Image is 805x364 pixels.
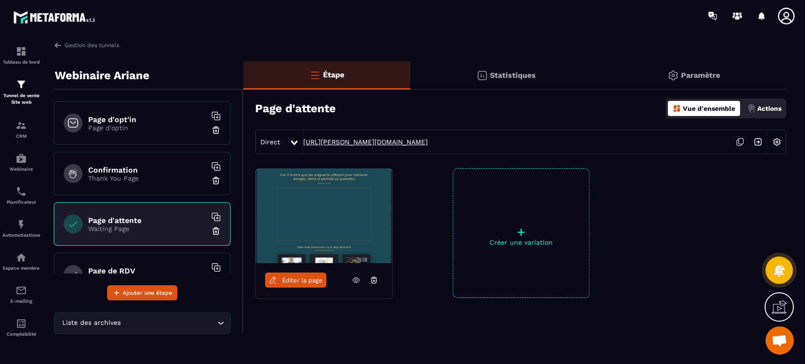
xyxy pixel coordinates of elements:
[476,70,488,81] img: stats.20deebd0.svg
[2,39,40,72] a: formationformationTableau de bord
[16,153,27,164] img: automations
[282,277,323,284] span: Éditer la page
[2,212,40,245] a: automationsautomationsAutomatisations
[123,288,172,298] span: Ajouter une étape
[55,66,149,85] p: Webinaire Ariane
[757,105,781,112] p: Actions
[490,71,536,80] p: Statistiques
[88,225,206,232] p: Waiting Page
[16,186,27,197] img: scheduler
[2,166,40,172] p: Webinaire
[260,138,280,146] span: Direct
[88,165,206,174] h6: Confirmation
[2,59,40,65] p: Tableau de bord
[681,71,720,80] p: Paramètre
[60,318,123,328] span: Liste des archives
[2,113,40,146] a: formationformationCRM
[2,92,40,106] p: Tunnel de vente Site web
[303,138,428,146] a: [URL][PERSON_NAME][DOMAIN_NAME]
[13,8,98,26] img: logo
[2,232,40,238] p: Automatisations
[2,298,40,304] p: E-mailing
[88,115,206,124] h6: Page d'opt'in
[2,311,40,344] a: accountantaccountantComptabilité
[2,146,40,179] a: automationsautomationsWebinaire
[211,226,221,236] img: trash
[453,225,589,239] p: +
[256,169,392,263] img: image
[323,70,344,79] p: Étape
[107,285,177,300] button: Ajouter une étape
[768,133,786,151] img: setting-w.858f3a88.svg
[123,318,215,328] input: Search for option
[747,104,755,113] img: actions.d6e523a2.png
[2,278,40,311] a: emailemailE-mailing
[16,252,27,263] img: automations
[2,265,40,271] p: Espace membre
[2,72,40,113] a: formationformationTunnel de vente Site web
[765,326,794,355] div: Ouvrir le chat
[88,216,206,225] h6: Page d'attente
[88,124,206,132] p: Page d'optin
[265,273,326,288] a: Éditer la page
[54,41,119,50] a: Gestion des tunnels
[16,285,27,296] img: email
[16,46,27,57] img: formation
[2,245,40,278] a: automationsautomationsEspace membre
[2,199,40,205] p: Planificateur
[672,104,681,113] img: dashboard-orange.40269519.svg
[54,312,231,334] div: Search for option
[683,105,735,112] p: Vue d'ensemble
[667,70,679,81] img: setting-gr.5f69749f.svg
[309,69,321,81] img: bars-o.4a397970.svg
[453,239,589,246] p: Créer une variation
[211,125,221,135] img: trash
[16,219,27,230] img: automations
[16,79,27,90] img: formation
[2,133,40,139] p: CRM
[211,176,221,185] img: trash
[88,266,206,275] h6: Page de RDV
[749,133,767,151] img: arrow-next.bcc2205e.svg
[16,318,27,329] img: accountant
[16,120,27,131] img: formation
[2,331,40,337] p: Comptabilité
[2,179,40,212] a: schedulerschedulerPlanificateur
[54,41,62,50] img: arrow
[255,102,336,115] h3: Page d'attente
[88,174,206,182] p: Thank You Page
